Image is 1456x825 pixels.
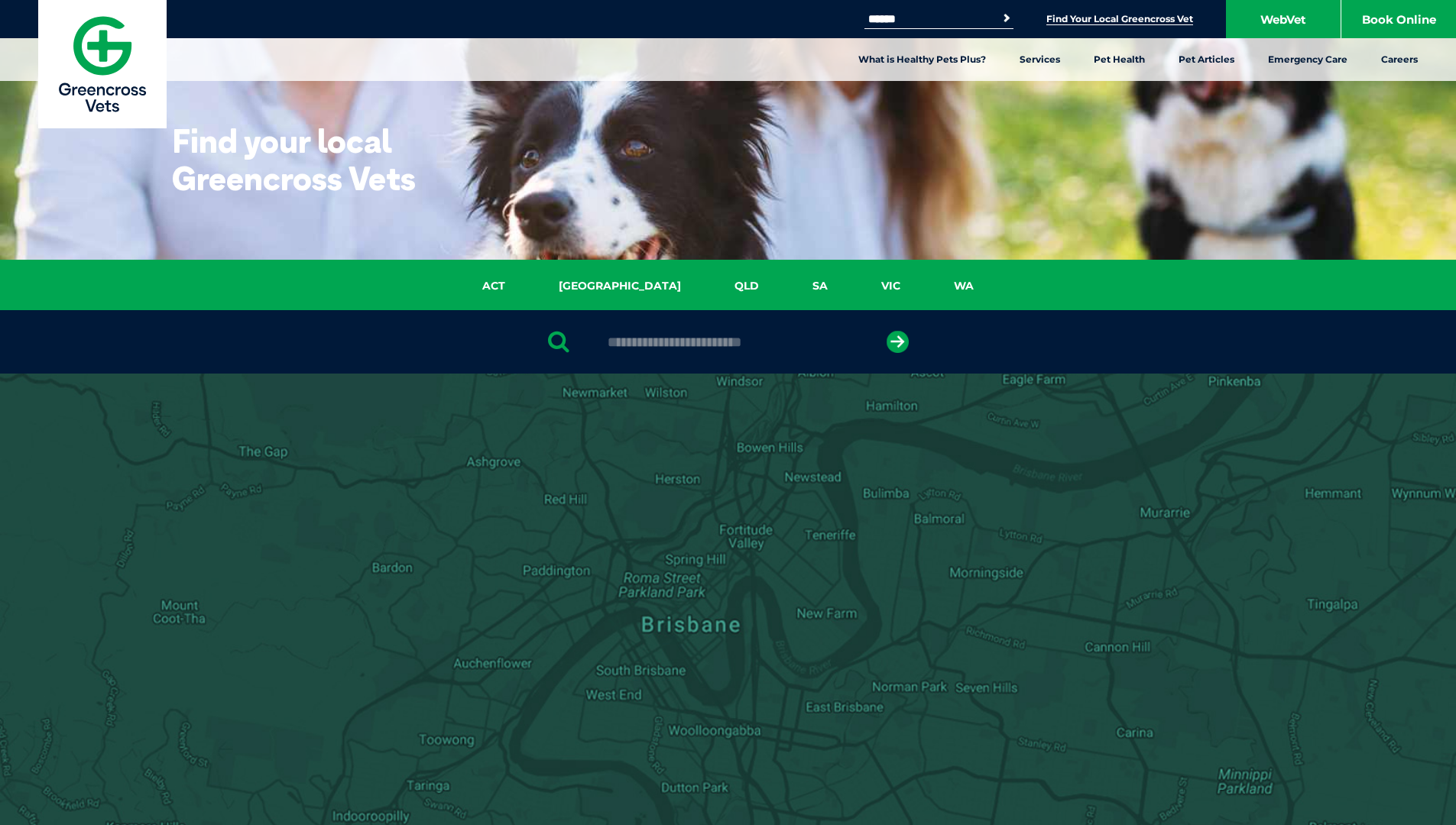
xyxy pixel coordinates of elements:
a: Emergency Care [1251,38,1364,81]
a: Services [1003,38,1077,81]
button: Search [999,11,1014,26]
a: QLD [708,277,786,295]
a: ACT [456,277,532,295]
h1: Find your local Greencross Vets [172,122,474,197]
a: [GEOGRAPHIC_DATA] [532,277,708,295]
a: What is Healthy Pets Plus? [841,38,1003,81]
a: Careers [1364,38,1435,81]
a: VIC [854,277,927,295]
a: Find Your Local Greencross Vet [1046,13,1193,25]
a: Pet Articles [1162,38,1251,81]
a: Pet Health [1077,38,1162,81]
a: SA [786,277,854,295]
a: WA [927,277,1000,295]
